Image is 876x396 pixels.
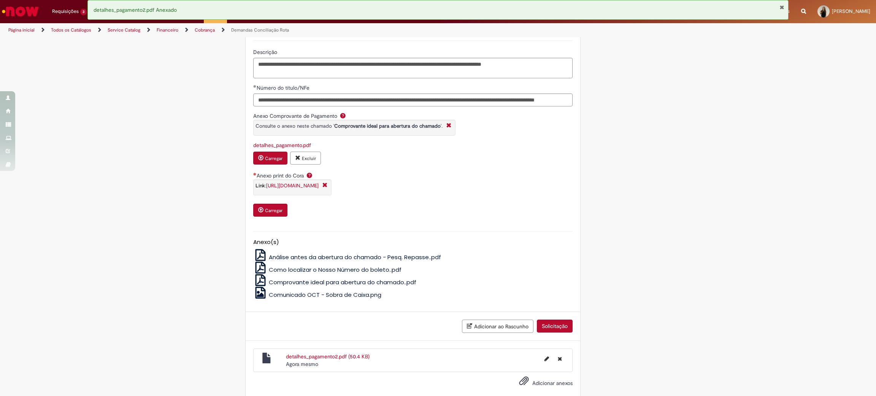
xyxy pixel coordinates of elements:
[832,8,870,14] span: [PERSON_NAME]
[257,84,311,91] span: Número do título/NFe
[532,380,573,386] span: Adicionar anexos
[94,6,177,13] span: detalhes_pagamento2.pdf Anexado
[255,182,265,189] span: Link
[257,172,305,179] span: Anexo print do Cora
[269,253,441,261] span: Análise antes da abertura do chamado - Pesq. Repasse..pdf
[462,320,533,333] button: Adicionar ao Rascunho
[517,374,531,391] button: Adicionar anexos
[286,353,370,360] a: detalhes_pagamento2.pdf (50.4 KB)
[266,182,319,189] a: [URL][DOMAIN_NAME]
[253,173,257,176] span: Necessários
[253,58,573,78] textarea: Descrição
[334,123,441,129] strong: Comprovante ideal para abertura do chamado
[253,266,402,274] a: Como localizar o Nosso Número do boleto..pdf
[253,93,573,106] input: Número do título/NFe
[231,27,289,33] a: Demandas Conciliação Rota
[540,353,554,365] button: Editar nome de arquivo detalhes_pagamento2.pdf
[253,152,287,165] button: Carregar anexo de Anexo Comprovante de Pagamento
[305,172,314,178] span: Ajuda para Anexo print do Cora
[253,112,339,119] span: Anexo Comprovante de Pagamento
[444,122,453,130] i: Fechar More information Por question_anexo_pix
[269,266,401,274] span: Como localizar o Nosso Número do boleto..pdf
[195,27,215,33] a: Cobrança
[253,204,287,217] button: Carregar anexo de Anexo print do Cora Required
[255,123,443,129] span: Consulte o anexo neste chamado ' '.
[253,142,311,149] a: Download de detalhes_pagamento.pdf
[553,353,567,365] button: Excluir detalhes_pagamento2.pdf
[1,4,40,19] img: ServiceNow
[265,155,282,162] small: Carregar
[302,155,316,162] small: Excluir
[286,361,318,367] time: 27/08/2025 16:45:44
[286,361,318,367] span: Agora mesmo
[537,320,573,333] button: Solicitação
[6,23,578,37] ul: Trilhas de página
[253,253,441,261] a: Análise antes da abertura do chamado - Pesq. Repasse..pdf
[290,152,321,165] button: Excluir anexo detalhes_pagamento.pdf
[157,27,178,33] a: Financeiro
[269,291,381,299] span: Comunicado OCT - Sobra de Caixa.png
[52,8,79,15] span: Requisições
[253,49,279,55] span: Descrição
[321,182,329,190] i: Fechar More information Por question_anexar_o_print_do_hercules
[338,112,348,119] span: Ajuda para Anexo Comprovante de Pagamento
[269,278,416,286] span: Comprovante ideal para abertura do chamado..pdf
[253,291,382,299] a: Comunicado OCT - Sobra de Caixa.png
[253,239,573,246] h5: Anexo(s)
[255,182,319,189] span: :
[8,27,35,33] a: Página inicial
[51,27,91,33] a: Todos os Catálogos
[265,208,282,214] small: Carregar
[80,9,87,15] span: 3
[253,278,417,286] a: Comprovante ideal para abertura do chamado..pdf
[108,27,140,33] a: Service Catalog
[253,85,257,88] span: Obrigatório Preenchido
[779,4,784,10] button: Fechar Notificação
